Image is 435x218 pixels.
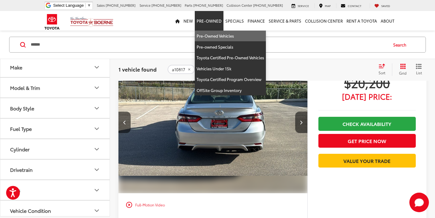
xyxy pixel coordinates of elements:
div: Tags [93,186,100,194]
span: [PHONE_NUMBER] [253,3,283,8]
button: Grid View [392,63,411,76]
span: Collision Center [227,3,252,8]
button: Fuel TypeFuel Type [0,119,110,139]
div: Make [93,63,100,71]
button: MakeMake [0,57,110,77]
a: Check Availability [318,117,416,131]
span: Parts [185,3,192,8]
div: Cylinder [10,146,30,152]
svg: Start Chat [409,193,429,212]
a: New [182,11,195,31]
img: Toyota [41,12,63,32]
a: Map [314,3,335,8]
a: Toyota Certified Program Overview [195,74,266,85]
div: Body Style [10,105,34,111]
button: Toggle Chat Window [409,193,429,212]
div: Vehicle Condition [10,208,51,213]
span: Sort [379,70,385,75]
span: Service [298,4,309,8]
span: $20,200 [318,75,416,90]
button: Search [387,37,415,52]
button: Model & TrimModel & Trim [0,78,110,98]
button: CylinderCylinder [0,139,110,159]
span: ​ [85,3,85,8]
a: 2023 Toyota Camry SE2023 Toyota Camry SE2023 Toyota Camry SE2023 Toyota Camry SE [118,51,308,193]
button: Body StyleBody Style [0,98,110,118]
a: Vehicles Under 15k [195,63,266,74]
img: 2023 Toyota Camry SE [118,51,308,194]
input: Search by Make, Model, or Keyword [30,37,387,52]
span: Sales [97,3,105,8]
span: Select Language [53,3,84,8]
a: Rent a Toyota [345,11,379,31]
button: Get Price Now [318,134,416,148]
img: Vic Vaughan Toyota of Boerne [70,17,114,27]
button: Previous image [118,112,131,133]
a: Value Your Trade [318,154,416,168]
div: Drivetrain [93,166,100,173]
button: TagsTags [0,180,110,200]
span: [PHONE_NUMBER] [193,3,223,8]
span: [DATE] Price: [318,93,416,99]
div: Vehicle Condition [93,207,100,214]
span: [PHONE_NUMBER] [106,3,136,8]
a: Collision Center [303,11,345,31]
button: DrivetrainDrivetrain [0,160,110,179]
button: Next image [295,112,307,133]
span: List [416,70,422,75]
a: Service [287,3,314,8]
a: Service & Parts: Opens in a new tab [267,11,303,31]
div: Model & Trim [93,84,100,91]
div: Make [10,64,22,70]
span: 1 vehicle found [118,65,157,73]
button: List View [411,63,426,76]
div: Fuel Type [10,126,32,131]
div: 2023 Toyota Camry SE 3 [118,51,308,193]
div: Drivetrain [10,167,33,172]
span: [PHONE_NUMBER] [151,3,181,8]
a: Home [173,11,182,31]
span: ▼ [87,3,91,8]
button: remove a10817 [168,65,195,74]
span: a10817 [172,67,185,72]
div: Model & Trim [10,85,40,91]
a: Finance [246,11,267,31]
a: Contact [336,3,366,8]
a: Select Language​ [53,3,91,8]
a: Pre-owned Specials [195,42,266,53]
span: Map [325,4,331,8]
button: Select sort value [375,63,392,76]
span: Grid [399,70,407,76]
a: Specials [223,11,246,31]
div: Cylinder [93,145,100,153]
a: About [379,11,396,31]
div: Body Style [93,104,100,112]
span: Contact [348,4,361,8]
a: Pre-Owned [195,11,223,31]
span: Service [140,3,150,8]
a: Pre-Owned Vehicles [195,31,266,42]
div: Fuel Type [93,125,100,132]
a: My Saved Vehicles [370,3,395,8]
span: Saved [381,4,390,8]
a: Toyota Certified Pre-Owned Vehicles [195,52,266,63]
a: OffSite Group Inventory [195,85,266,96]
